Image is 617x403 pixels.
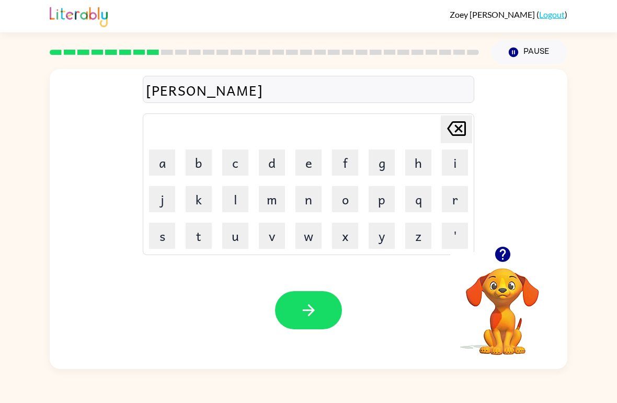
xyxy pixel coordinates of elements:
button: b [186,149,212,176]
button: f [332,149,358,176]
img: Literably [50,4,108,27]
video: Your browser must support playing .mp4 files to use Literably. Please try using another browser. [450,252,555,356]
button: d [259,149,285,176]
button: g [369,149,395,176]
button: p [369,186,395,212]
span: Zoey [PERSON_NAME] [450,9,536,19]
button: a [149,149,175,176]
button: q [405,186,431,212]
button: l [222,186,248,212]
button: r [442,186,468,212]
button: i [442,149,468,176]
div: [PERSON_NAME] [146,79,471,101]
button: n [295,186,322,212]
button: w [295,223,322,249]
button: y [369,223,395,249]
button: t [186,223,212,249]
button: s [149,223,175,249]
button: k [186,186,212,212]
button: z [405,223,431,249]
button: m [259,186,285,212]
button: Pause [492,40,567,64]
button: e [295,149,322,176]
button: ' [442,223,468,249]
button: o [332,186,358,212]
button: j [149,186,175,212]
button: x [332,223,358,249]
button: v [259,223,285,249]
div: ( ) [450,9,567,19]
button: u [222,223,248,249]
button: h [405,149,431,176]
button: c [222,149,248,176]
a: Logout [539,9,565,19]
